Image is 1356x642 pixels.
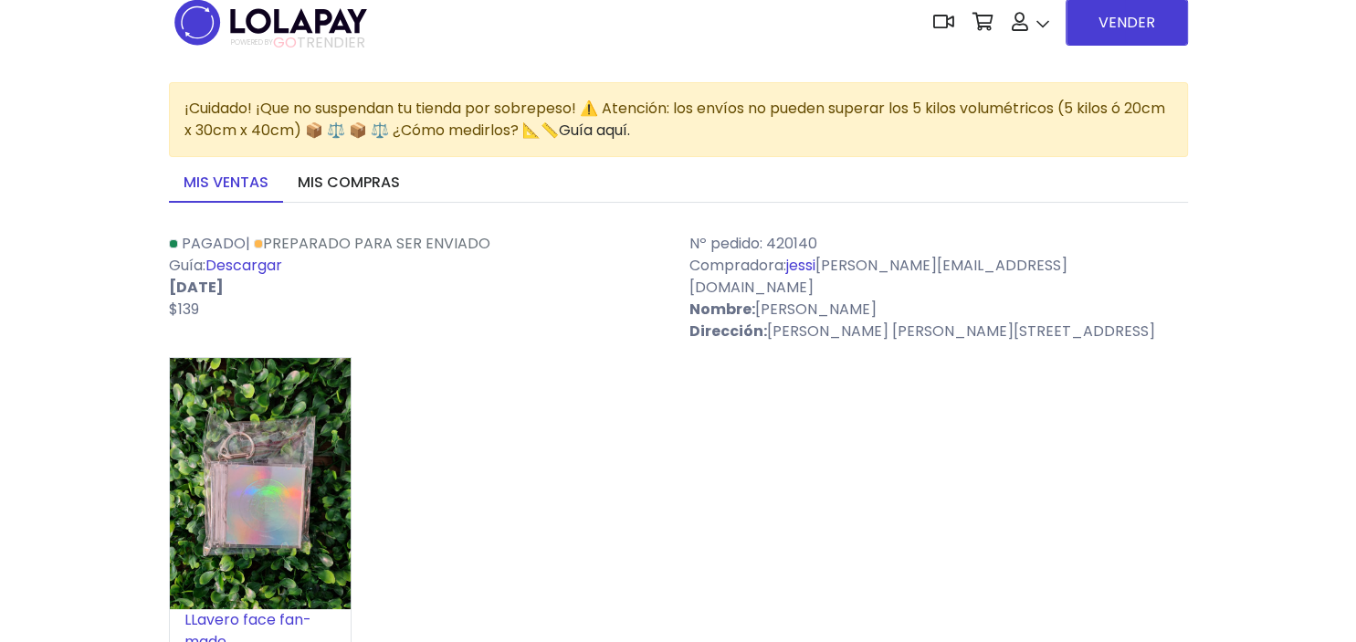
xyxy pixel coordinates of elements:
strong: Dirección: [689,321,767,342]
a: jessi [786,255,815,276]
span: $139 [169,299,199,320]
span: ¡Cuidado! ¡Que no suspendan tu tienda por sobrepeso! ⚠️ Atención: los envíos no pueden superar lo... [184,98,1165,141]
p: [PERSON_NAME] [689,299,1188,321]
span: GO [273,32,297,53]
a: Mis compras [283,164,415,203]
span: Pagado [182,233,246,254]
a: Preparado para ser enviado [254,233,490,254]
img: small_1717983844747.jpeg [170,358,351,609]
p: Nº pedido: 420140 [689,233,1188,255]
a: Descargar [205,255,282,276]
span: TRENDIER [231,35,365,51]
p: [DATE] [169,277,667,299]
p: Compradora: [PERSON_NAME][EMAIL_ADDRESS][DOMAIN_NAME] [689,255,1188,299]
span: POWERED BY [231,37,273,47]
a: Guía aquí. [559,120,630,141]
strong: Nombre: [689,299,755,320]
a: Mis ventas [169,164,283,203]
p: [PERSON_NAME] [PERSON_NAME][STREET_ADDRESS] [689,321,1188,342]
div: | Guía: [158,233,678,342]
